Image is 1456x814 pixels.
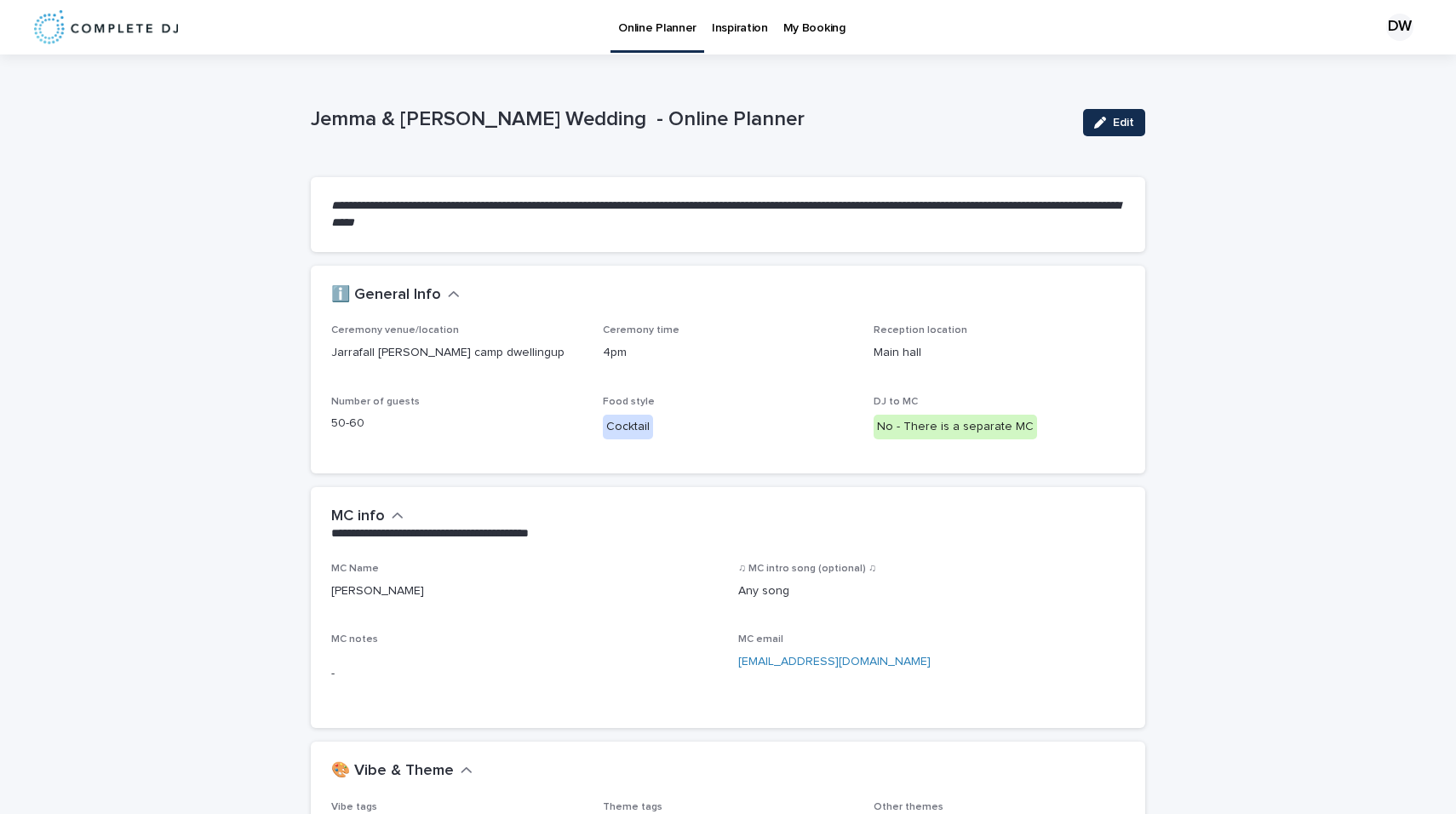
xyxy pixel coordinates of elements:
span: Food style [603,397,655,407]
p: 4pm [603,344,854,362]
span: MC Name [331,564,379,574]
a: [EMAIL_ADDRESS][DOMAIN_NAME] [738,656,931,668]
div: DW [1386,14,1413,41]
h2: MC info [331,507,385,526]
div: No - There is a separate MC [874,415,1037,439]
button: MC info [331,507,404,526]
p: Any song [738,582,1125,600]
p: [PERSON_NAME] [331,582,718,600]
p: 50-60 [331,415,582,433]
span: Reception location [874,325,967,335]
span: Vibe tags [331,802,377,812]
p: Main hall [874,344,1125,362]
span: Ceremony venue/location [331,325,459,335]
p: Jarrafall [PERSON_NAME] camp dwellingup [331,344,582,362]
span: MC notes [331,634,378,645]
span: Edit [1113,117,1134,129]
p: Jemma & [PERSON_NAME] Wedding - Online Planner [311,107,1069,132]
span: MC email [738,634,783,645]
img: 8nP3zCmvR2aWrOmylPw8 [34,10,178,44]
span: Ceremony time [603,325,679,335]
button: 🎨 Vibe & Theme [331,762,473,781]
button: Edit [1083,109,1145,136]
span: Theme tags [603,802,662,812]
span: Other themes [874,802,943,812]
span: DJ to MC [874,397,918,407]
h2: 🎨 Vibe & Theme [331,762,454,781]
h2: ℹ️ General Info [331,286,441,305]
p: - [331,665,718,683]
button: ℹ️ General Info [331,286,460,305]
span: ♫ MC intro song (optional) ♫ [738,564,876,574]
div: Cocktail [603,415,653,439]
span: Number of guests [331,397,420,407]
